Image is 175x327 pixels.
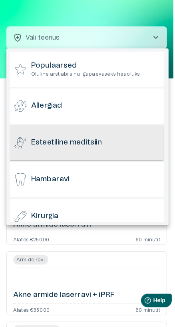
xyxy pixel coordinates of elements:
iframe: Help widget launcher [113,291,175,313]
h6: Allergiad [31,101,62,111]
h6: Populaarsed [31,61,140,71]
p: Oluline arstiabi sinu igapäevaseks heaoluks [31,71,140,78]
h6: Esteetiline meditsiin [31,138,102,148]
h6: Hambaravi [31,175,70,185]
h6: Kirurgia [31,211,58,221]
